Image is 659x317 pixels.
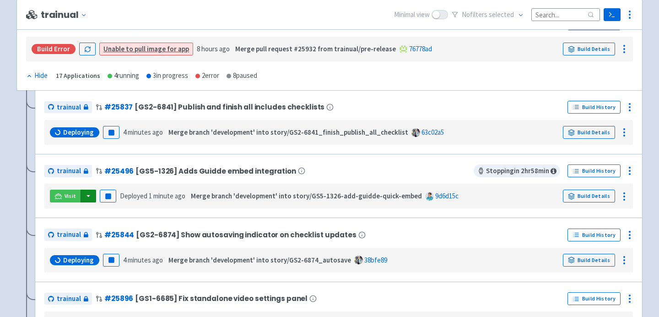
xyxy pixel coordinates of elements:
span: [GS5-1326] Adds Guidde embed integration [135,167,296,175]
span: trainual [57,166,81,176]
input: Search... [531,8,600,21]
time: 4 minutes ago [123,256,163,264]
time: 1 minute ago [149,191,185,200]
strong: Merge branch 'development' into story/GS2-6841_finish_publish_all_checklist [168,128,408,137]
span: selected [489,10,514,19]
div: Build Error [32,44,76,54]
a: Build History [567,164,621,177]
div: 4 running [108,71,139,81]
span: [GS1-6685] Fix standalone video settings panel [135,295,308,302]
button: Pause [100,190,116,202]
strong: Merge branch 'development' into story/GS5-1326-add-guidde-quick-embed [191,191,422,200]
a: Build History [567,229,621,241]
a: Terminal [604,8,621,21]
span: Deployed [120,191,185,200]
button: trainual [41,10,91,20]
span: Deploying [63,128,94,137]
a: #25496 [104,166,134,176]
span: [GS2-6841] Publish and finish all includes checklists [135,103,324,111]
span: Stopping in 2 hr 58 min [474,164,560,177]
a: trainual [44,165,92,177]
a: 38bfe89 [364,256,387,264]
time: 8 hours ago [197,44,230,53]
span: trainual [57,230,81,240]
a: 9d6d15c [435,191,459,200]
span: No filter s [462,10,514,20]
div: 2 error [195,71,219,81]
a: trainual [44,229,92,241]
span: trainual [57,294,81,304]
span: Visit [65,192,76,200]
button: Pause [103,126,119,139]
div: 3 in progress [146,71,188,81]
strong: Merge pull request #25932 from trainual/pre-release [235,44,396,53]
div: Hide [26,71,48,81]
a: 63c02a5 [421,128,444,137]
time: 4 minutes ago [123,128,163,137]
a: 76778ad [409,44,432,53]
button: Pause [103,254,119,267]
span: Deploying [63,256,94,265]
a: trainual [44,293,92,305]
a: #25844 [104,230,134,240]
button: Hide [26,71,49,81]
div: 8 paused [227,71,257,81]
a: Build Details [563,126,615,139]
span: trainual [57,102,81,113]
a: Build Details [563,43,615,55]
a: trainual [44,101,92,114]
div: 17 Applications [56,71,100,81]
a: #25896 [104,294,133,303]
a: Build History [567,292,621,305]
a: Build Details [563,254,615,267]
a: Visit [50,190,81,202]
a: #25837 [104,102,133,112]
a: Build History [567,101,621,114]
span: [GS2-6874] Show autosaving indicator on checklist updates [136,231,357,239]
span: Minimal view [394,10,430,20]
strong: Merge branch 'development' into story/GS2-6874_autosave [168,256,351,264]
a: Unable to pull image for app [103,44,189,53]
a: Build Details [563,190,615,202]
